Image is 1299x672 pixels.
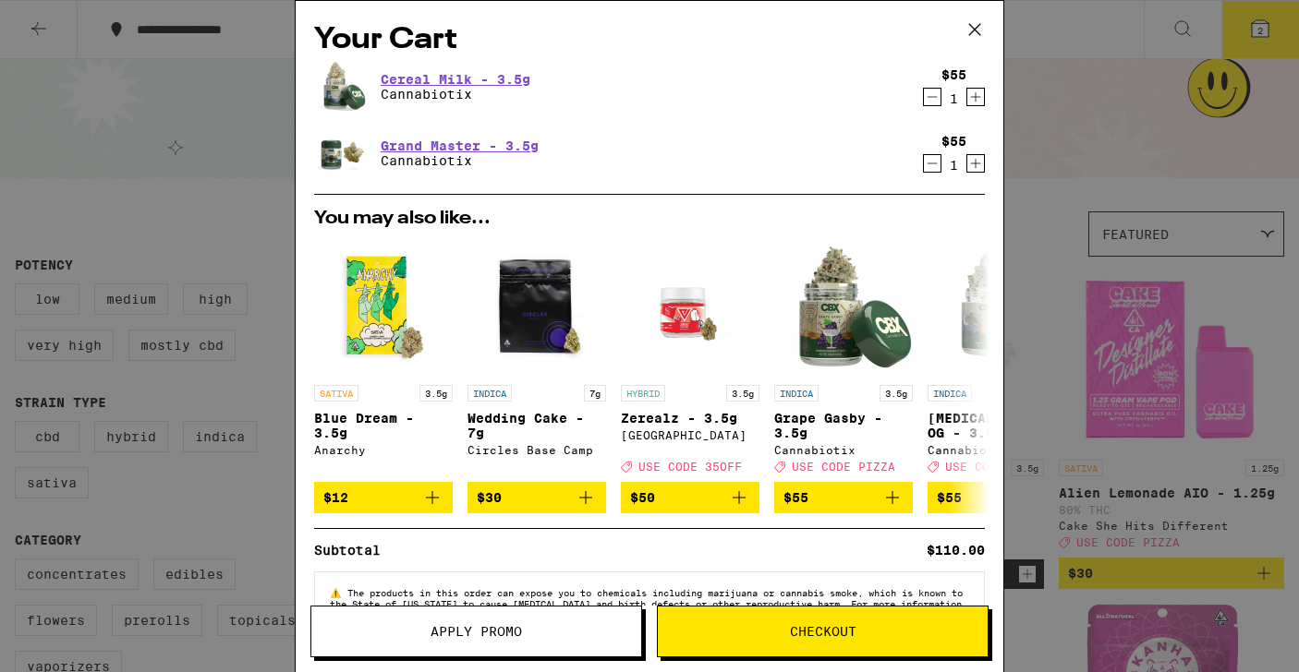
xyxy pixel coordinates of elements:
[783,490,808,505] span: $55
[381,87,530,102] p: Cannabiotix
[966,88,985,106] button: Increment
[314,444,453,456] div: Anarchy
[621,385,665,402] p: HYBRID
[621,237,759,482] a: Open page for Zerealz - 3.5g from Ember Valley
[928,444,1066,456] div: Cannabiotix
[941,91,966,106] div: 1
[314,127,366,179] img: Cannabiotix - Grand Master - 3.5g
[310,606,642,657] button: Apply Promo
[774,237,913,376] img: Cannabiotix - Grape Gasby - 3.5g
[314,210,985,228] h2: You may also like...
[941,134,966,149] div: $55
[431,625,522,638] span: Apply Promo
[467,237,606,482] a: Open page for Wedding Cake - 7g from Circles Base Camp
[928,385,972,402] p: INDICA
[923,154,941,173] button: Decrement
[927,544,985,557] div: $110.00
[880,385,913,402] p: 3.5g
[774,444,913,456] div: Cannabiotix
[928,411,1066,440] p: [MEDICAL_DATA] OG - 3.5g
[467,444,606,456] div: Circles Base Camp
[630,490,655,505] span: $50
[774,411,913,440] p: Grape Gasby - 3.5g
[621,411,759,426] p: Zerealz - 3.5g
[928,237,1066,376] img: Cannabiotix - Jet Lag OG - 3.5g
[314,19,985,61] h2: Your Cart
[941,158,966,173] div: 1
[381,72,530,87] a: Cereal Milk - 3.5g
[381,153,539,168] p: Cannabiotix
[774,482,913,513] button: Add to bag
[774,237,913,482] a: Open page for Grape Gasby - 3.5g from Cannabiotix
[945,461,1049,473] span: USE CODE PIZZA
[937,490,962,505] span: $55
[467,411,606,440] p: Wedding Cake - 7g
[467,482,606,513] button: Add to bag
[621,237,759,376] img: Ember Valley - Zerealz - 3.5g
[314,237,453,376] img: Anarchy - Blue Dream - 3.5g
[381,138,539,153] a: Grand Master - 3.5g
[330,587,347,598] span: ⚠️
[330,587,963,620] span: The products in this order can expose you to chemicals including marijuana or cannabis smoke, whi...
[928,237,1066,482] a: Open page for Jet Lag OG - 3.5g from Cannabiotix
[928,482,1066,513] button: Add to bag
[726,385,759,402] p: 3.5g
[790,625,856,638] span: Checkout
[467,237,606,376] img: Circles Base Camp - Wedding Cake - 7g
[314,237,453,482] a: Open page for Blue Dream - 3.5g from Anarchy
[314,61,366,113] img: Cannabiotix - Cereal Milk - 3.5g
[314,544,394,557] div: Subtotal
[477,490,502,505] span: $30
[314,482,453,513] button: Add to bag
[966,154,985,173] button: Increment
[621,482,759,513] button: Add to bag
[923,88,941,106] button: Decrement
[792,461,895,473] span: USE CODE PIZZA
[584,385,606,402] p: 7g
[657,606,989,657] button: Checkout
[419,385,453,402] p: 3.5g
[941,67,966,82] div: $55
[323,490,348,505] span: $12
[774,385,819,402] p: INDICA
[638,461,742,473] span: USE CODE 35OFF
[621,429,759,441] div: [GEOGRAPHIC_DATA]
[467,385,512,402] p: INDICA
[314,411,453,440] p: Blue Dream - 3.5g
